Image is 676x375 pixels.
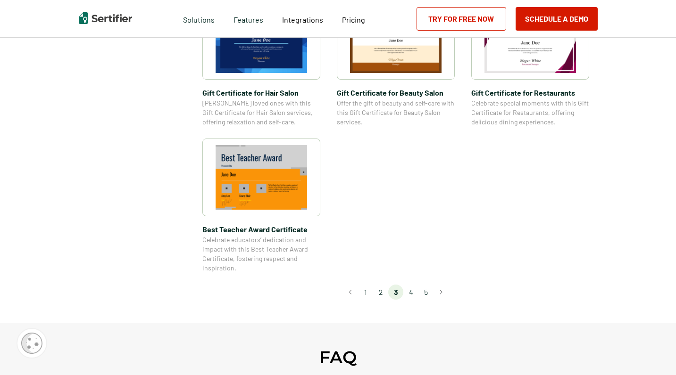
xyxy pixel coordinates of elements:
[21,333,42,354] img: Cookie Popup Icon
[234,13,263,24] span: Features
[417,7,506,31] a: Try for Free Now
[183,13,215,24] span: Solutions
[358,285,373,300] li: page 1
[342,13,365,24] a: Pricing
[202,235,320,273] span: Celebrate educators’ dedication and impact with this Best Teacher Award Certificate, fostering re...
[282,13,323,24] a: Integrations
[216,145,307,210] img: Best Teacher Award Certificate​
[202,98,320,127] span: [PERSON_NAME] loved ones with this Gift Certificate for Hair Salon services, offering relaxation ...
[471,87,589,98] span: Gift Certificate​ for Restaurants
[202,139,320,273] a: Best Teacher Award Certificate​Best Teacher Award Certificate​Celebrate educators’ dedication and...
[202,2,320,127] a: Gift Certificate​ for Hair SalonGift Certificate​ for Hair Salon[PERSON_NAME] loved ones with thi...
[418,285,434,300] li: page 5
[337,2,455,127] a: Gift Certificate​ for Beauty SalonGift Certificate​ for Beauty SalonOffer the gift of beauty and ...
[216,8,307,73] img: Gift Certificate​ for Hair Salon
[343,285,358,300] button: Go to previous page
[516,7,598,31] button: Schedule a Demo
[373,285,388,300] li: page 2
[202,223,320,235] span: Best Teacher Award Certificate​
[202,87,320,98] span: Gift Certificate​ for Hair Salon
[403,285,418,300] li: page 4
[79,12,132,24] img: Sertifier | Digital Credentialing Platform
[282,15,323,24] span: Integrations
[337,87,455,98] span: Gift Certificate​ for Beauty Salon
[319,347,357,367] h2: FAQ
[350,8,442,73] img: Gift Certificate​ for Beauty Salon
[342,15,365,24] span: Pricing
[471,98,589,127] span: Celebrate special moments with this Gift Certificate for Restaurants, offering delicious dining e...
[484,8,576,73] img: Gift Certificate​ for Restaurants
[471,2,589,127] a: Gift Certificate​ for RestaurantsGift Certificate​ for RestaurantsCelebrate special moments with ...
[629,330,676,375] iframe: Chat Widget
[337,98,455,127] span: Offer the gift of beauty and self-care with this Gift Certificate for Beauty Salon services.
[434,285,449,300] button: Go to next page
[388,285,403,300] li: page 3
